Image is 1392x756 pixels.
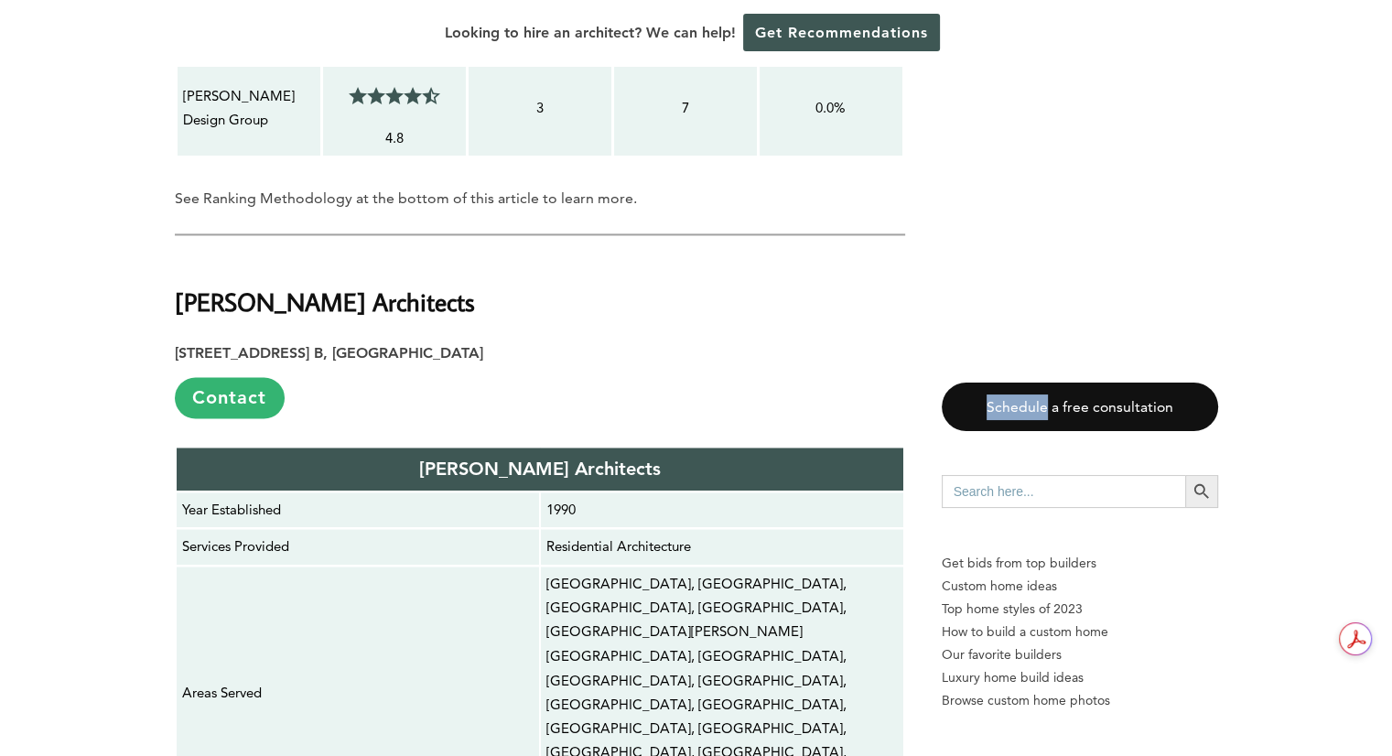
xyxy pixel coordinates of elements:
a: Get Recommendations [743,14,940,51]
a: Schedule a free consultation [942,383,1218,431]
svg: Search [1192,481,1212,502]
p: Year Established [182,498,534,522]
h2: [PERSON_NAME] Architects [175,257,905,320]
p: [PERSON_NAME] Design Group [183,84,315,133]
a: How to build a custom home [942,621,1218,643]
iframe: Drift Widget Chat Controller [1041,625,1370,734]
p: 7 [620,96,751,120]
a: Our favorite builders [942,643,1218,666]
p: 0.0% [765,96,897,120]
a: Contact [175,377,285,418]
p: Get bids from top builders [942,552,1218,575]
strong: [STREET_ADDRESS] B, [GEOGRAPHIC_DATA] [175,344,483,362]
input: Search here... [942,475,1185,508]
p: 1990 [546,498,898,522]
p: Residential Architecture [546,535,898,558]
a: Custom home ideas [942,575,1218,598]
a: Browse custom home photos [942,689,1218,712]
p: 3 [474,96,606,120]
a: Top home styles of 2023 [942,598,1218,621]
p: Services Provided [182,535,534,558]
a: Luxury home build ideas [942,666,1218,689]
p: Areas Served [182,680,534,704]
p: 4.8 [329,126,460,150]
p: See Ranking Methodology at the bottom of this article to learn more. [175,186,905,211]
strong: [PERSON_NAME] Architects [419,458,661,480]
